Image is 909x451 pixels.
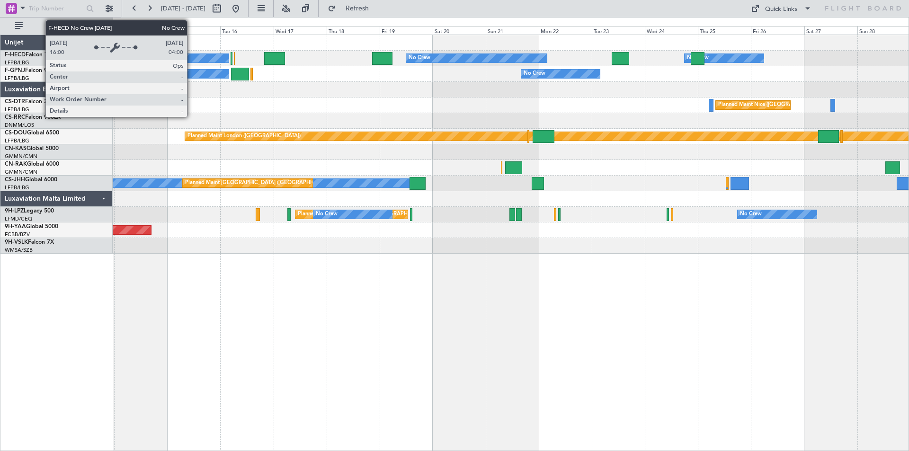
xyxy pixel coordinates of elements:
a: GMMN/CMN [5,168,37,176]
span: 9H-LPZ [5,208,24,214]
a: 9H-YAAGlobal 5000 [5,224,58,230]
span: CS-RRC [5,115,25,120]
a: CS-DTRFalcon 2000 [5,99,57,105]
div: Planned Maint [GEOGRAPHIC_DATA] ([GEOGRAPHIC_DATA]) [185,176,334,190]
a: LFPB/LBG [5,106,29,113]
div: Wed 17 [274,26,327,35]
a: LFPB/LBG [5,75,29,82]
div: Tue 16 [220,26,273,35]
a: LFPB/LBG [5,184,29,191]
a: LFPB/LBG [5,137,29,144]
a: 9H-VSLKFalcon 7X [5,239,54,245]
div: Fri 26 [751,26,804,35]
div: Planned [GEOGRAPHIC_DATA] ([GEOGRAPHIC_DATA]) [298,207,432,221]
a: WMSA/SZB [5,247,33,254]
div: Sat 20 [433,26,486,35]
div: Sun 21 [486,26,539,35]
a: DNMM/LOS [5,122,34,129]
span: CS-DOU [5,130,27,136]
div: Thu 25 [698,26,751,35]
span: CN-RAK [5,161,27,167]
button: Quick Links [746,1,816,16]
span: CS-DTR [5,99,25,105]
div: Sun 14 [114,26,167,35]
a: LFMD/CEQ [5,215,32,222]
a: CS-DOUGlobal 6500 [5,130,59,136]
div: No Crew [524,67,545,81]
span: All Aircraft [25,23,100,29]
a: GMMN/CMN [5,153,37,160]
span: F-HECD [5,52,26,58]
a: CN-RAKGlobal 6000 [5,161,59,167]
div: Sat 27 [804,26,857,35]
span: F-GPNJ [5,68,25,73]
a: LFPB/LBG [5,59,29,66]
a: FCBB/BZV [5,231,30,238]
div: Planned Maint London ([GEOGRAPHIC_DATA]) [187,129,301,143]
span: CS-JHH [5,177,25,183]
div: Mon 15 [167,26,220,35]
div: Planned Maint Nice ([GEOGRAPHIC_DATA]) [718,98,824,112]
a: CS-JHHGlobal 6000 [5,177,57,183]
div: Wed 24 [645,26,698,35]
span: CN-KAS [5,146,27,151]
div: Quick Links [765,5,797,14]
div: No Crew [152,67,174,81]
div: No Crew [687,51,709,65]
div: Fri 19 [380,26,433,35]
div: Thu 18 [327,26,380,35]
div: [DATE] [115,19,131,27]
input: Trip Number [29,1,83,16]
button: All Aircraft [10,18,103,34]
a: F-GPNJFalcon 900EX [5,68,61,73]
div: No Crew [409,51,430,65]
div: Mon 22 [539,26,592,35]
div: Tue 23 [592,26,645,35]
a: CN-KASGlobal 5000 [5,146,59,151]
div: No Crew [740,207,762,221]
span: 9H-YAA [5,224,26,230]
div: No Crew [152,51,174,65]
div: No Crew [316,207,338,221]
button: Refresh [323,1,380,16]
span: Refresh [338,5,377,12]
a: CS-RRCFalcon 900LX [5,115,61,120]
span: 9H-VSLK [5,239,28,245]
a: 9H-LPZLegacy 500 [5,208,54,214]
span: [DATE] - [DATE] [161,4,205,13]
a: F-HECDFalcon 7X [5,52,52,58]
